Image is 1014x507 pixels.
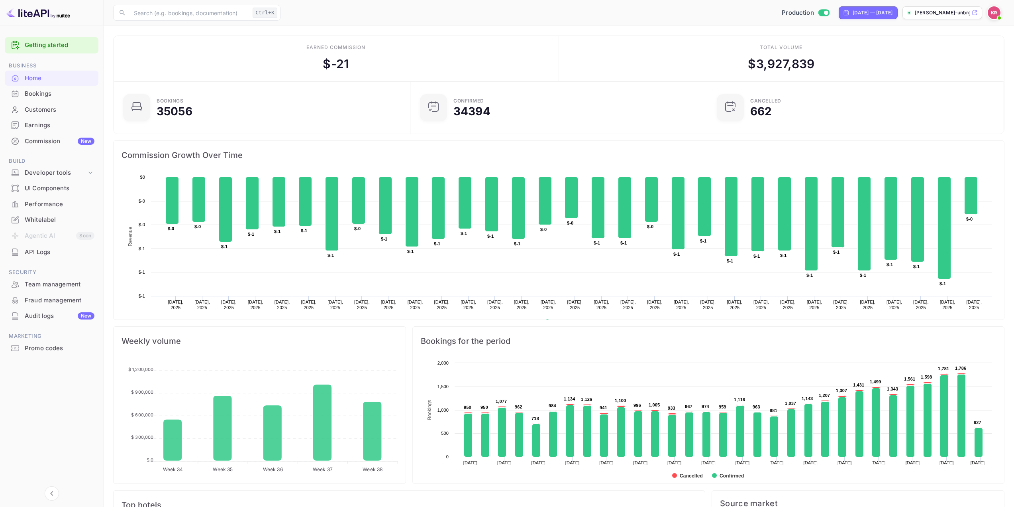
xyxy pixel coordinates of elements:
text: $-1 [939,281,946,286]
text: $-1 [139,294,145,298]
text: [DATE], 2025 [328,300,343,310]
text: [DATE] [735,460,750,465]
text: 1,307 [836,388,847,393]
text: $-1 [434,241,440,246]
div: 662 [750,106,772,117]
div: Ctrl+K [253,8,277,18]
div: Developer tools [25,168,86,178]
a: Earnings [5,118,98,132]
div: [DATE] — [DATE] [853,9,892,16]
span: Marketing [5,332,98,341]
tspan: $ 900,000 [131,389,153,395]
a: Home [5,71,98,85]
div: Getting started [5,37,98,53]
text: $-1 [700,239,706,243]
text: $-1 [753,254,760,258]
text: [DATE] [701,460,716,465]
text: 1,134 [564,397,575,401]
text: [DATE] [803,460,818,465]
text: $-1 [727,258,733,263]
text: $-1 [594,241,600,245]
text: $-1 [620,241,627,245]
text: [DATE] [463,460,478,465]
text: $-1 [913,264,920,269]
text: $-1 [407,249,414,254]
text: [DATE], 2025 [887,300,902,310]
tspan: $ 300,000 [131,434,153,440]
div: API Logs [5,245,98,260]
div: Home [5,71,98,86]
text: [DATE] [906,460,920,465]
text: [DATE] [599,460,614,465]
div: Promo codes [25,344,94,353]
div: Performance [25,200,94,209]
text: 1,786 [955,366,966,371]
text: 950 [481,405,488,410]
text: Revenue [553,319,573,325]
text: [DATE], 2025 [487,300,503,310]
text: [DATE] [667,460,682,465]
div: New [78,312,94,320]
text: $-1 [248,232,254,237]
div: Earnings [5,118,98,133]
text: [DATE] [565,460,580,465]
div: API Logs [25,248,94,257]
div: 34394 [453,106,490,117]
text: [DATE] [837,460,852,465]
text: 1,000 [437,408,449,412]
text: [DATE], 2025 [168,300,183,310]
text: 996 [634,403,641,408]
text: $-1 [806,273,813,278]
text: [DATE], 2025 [913,300,929,310]
text: [DATE], 2025 [381,300,396,310]
tspan: Week 36 [263,466,283,472]
text: [DATE], 2025 [700,300,716,310]
span: Commission Growth Over Time [122,149,996,162]
span: Business [5,61,98,70]
text: $-1 [887,262,893,267]
a: UI Components [5,181,98,195]
text: 1,781 [938,366,949,371]
text: 1,207 [819,393,830,398]
text: $-1 [780,253,786,258]
div: Whitelabel [5,212,98,228]
text: 963 [753,404,760,409]
text: [DATE], 2025 [194,300,210,310]
text: 1,077 [496,399,507,404]
text: 1,499 [870,379,881,384]
a: Bookings [5,86,98,101]
a: Audit logsNew [5,308,98,323]
text: [DATE] [634,460,648,465]
tspan: Week 34 [163,466,183,472]
div: Promo codes [5,341,98,356]
div: $ 3,927,839 [748,55,814,73]
tspan: $ 1,200,000 [128,367,154,372]
text: 1,037 [785,401,796,406]
text: [DATE] [939,460,954,465]
div: UI Components [5,181,98,196]
text: 1,343 [887,387,898,391]
img: Kobus Roux [988,6,1000,19]
div: Fraud management [5,293,98,308]
div: Earnings [25,121,94,130]
tspan: Week 38 [363,466,382,472]
text: 1,005 [649,402,660,407]
text: $-1 [139,270,145,274]
text: 959 [719,404,726,409]
text: 627 [974,420,981,425]
text: 962 [515,404,522,409]
text: [DATE], 2025 [514,300,530,310]
div: Total volume [760,44,802,51]
text: 933 [668,406,675,410]
text: Bookings [427,400,432,420]
text: Confirmed [720,473,744,479]
a: Whitelabel [5,212,98,227]
text: Revenue [127,227,133,246]
text: [DATE], 2025 [753,300,769,310]
text: $-1 [221,244,228,249]
text: [DATE], 2025 [727,300,742,310]
a: Fraud management [5,293,98,308]
text: 974 [702,404,710,409]
text: [DATE], 2025 [275,300,290,310]
a: Performance [5,197,98,211]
